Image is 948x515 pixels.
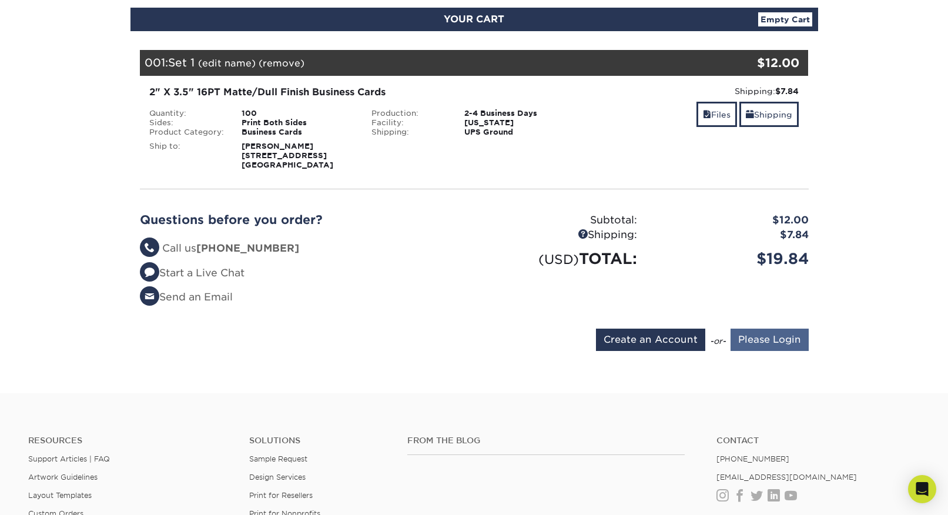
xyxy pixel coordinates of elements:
[28,454,110,463] a: Support Articles | FAQ
[739,102,799,127] a: Shipping
[775,86,799,96] strong: $7.84
[233,118,363,128] div: Print Both Sides
[710,336,726,346] em: -or-
[731,329,809,351] input: Please Login
[233,128,363,137] div: Business Cards
[140,109,233,118] div: Quantity:
[908,475,936,503] div: Open Intercom Messenger
[474,228,646,243] div: Shipping:
[140,118,233,128] div: Sides:
[746,110,754,119] span: shipping
[242,142,333,169] strong: [PERSON_NAME] [STREET_ADDRESS] [GEOGRAPHIC_DATA]
[758,12,812,26] a: Empty Cart
[474,213,646,228] div: Subtotal:
[363,118,455,128] div: Facility:
[140,241,465,256] li: Call us
[646,228,818,243] div: $7.84
[538,252,579,267] small: (USD)
[249,436,390,446] h4: Solutions
[140,50,697,76] div: 001:
[474,248,646,270] div: TOTAL:
[196,242,299,254] strong: [PHONE_NUMBER]
[716,454,789,463] a: [PHONE_NUMBER]
[249,473,306,481] a: Design Services
[363,109,455,118] div: Production:
[646,248,818,270] div: $19.84
[455,118,585,128] div: [US_STATE]
[149,85,577,99] div: 2" X 3.5" 16PT Matte/Dull Finish Business Cards
[233,109,363,118] div: 100
[455,109,585,118] div: 2-4 Business Days
[697,54,800,72] div: $12.00
[716,436,920,446] a: Contact
[249,491,313,500] a: Print for Resellers
[646,213,818,228] div: $12.00
[596,329,705,351] input: Create an Account
[407,436,685,446] h4: From the Blog
[703,110,711,119] span: files
[198,58,256,69] a: (edit name)
[249,454,307,463] a: Sample Request
[363,128,455,137] div: Shipping:
[140,142,233,170] div: Ship to:
[140,128,233,137] div: Product Category:
[168,56,195,69] span: Set 1
[594,85,799,97] div: Shipping:
[716,473,857,481] a: [EMAIL_ADDRESS][DOMAIN_NAME]
[259,58,304,69] a: (remove)
[696,102,737,127] a: Files
[140,267,244,279] a: Start a Live Chat
[444,14,504,25] span: YOUR CART
[140,291,233,303] a: Send an Email
[28,436,232,446] h4: Resources
[455,128,585,137] div: UPS Ground
[140,213,465,227] h2: Questions before you order?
